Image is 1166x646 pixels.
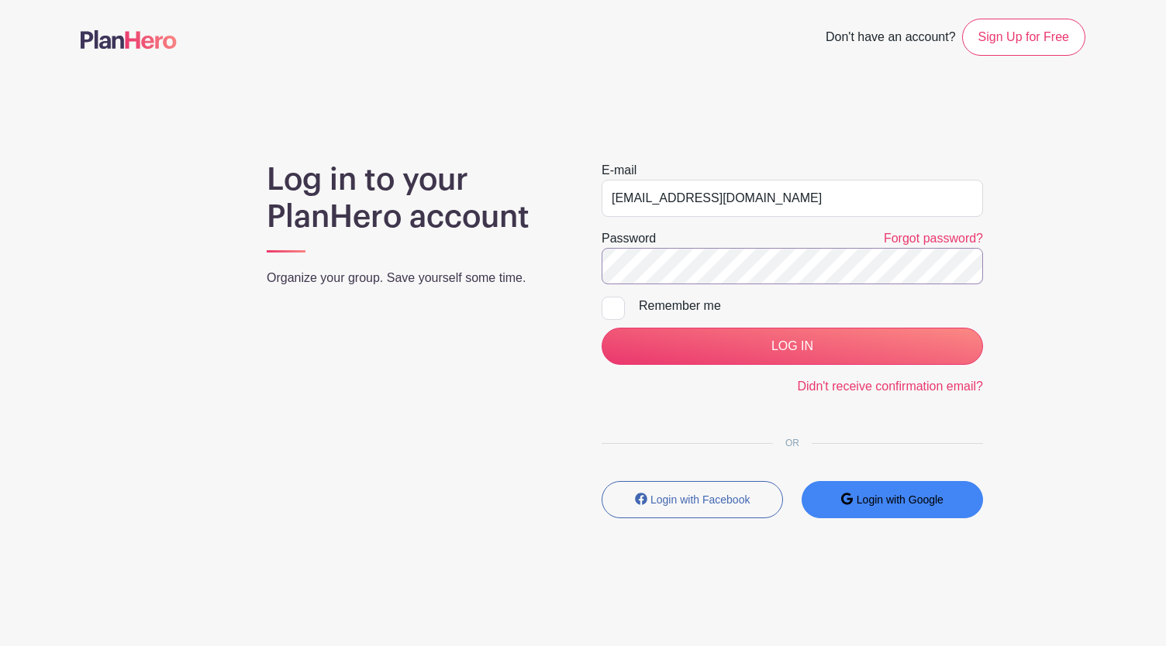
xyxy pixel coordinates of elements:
input: e.g. julie@eventco.com [602,180,983,217]
h1: Log in to your PlanHero account [267,161,564,235]
p: Organize your group. Save yourself some time. [267,269,564,287]
img: logo-507f7623f17ff9eddc593b1ce0a138ce2505c220e1c5a4e2b4648c50719b7d32.svg [81,30,177,49]
a: Sign Up for Free [962,19,1085,56]
a: Didn't receive confirmation email? [797,380,983,393]
label: E-mail [602,161,636,180]
input: LOG IN [602,328,983,365]
span: OR [773,438,812,448]
small: Login with Google [857,493,943,506]
button: Login with Google [802,481,983,518]
small: Login with Facebook [650,493,750,506]
button: Login with Facebook [602,481,783,518]
label: Password [602,229,656,248]
span: Don't have an account? [826,22,956,56]
a: Forgot password? [884,232,983,245]
div: Remember me [639,297,983,315]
